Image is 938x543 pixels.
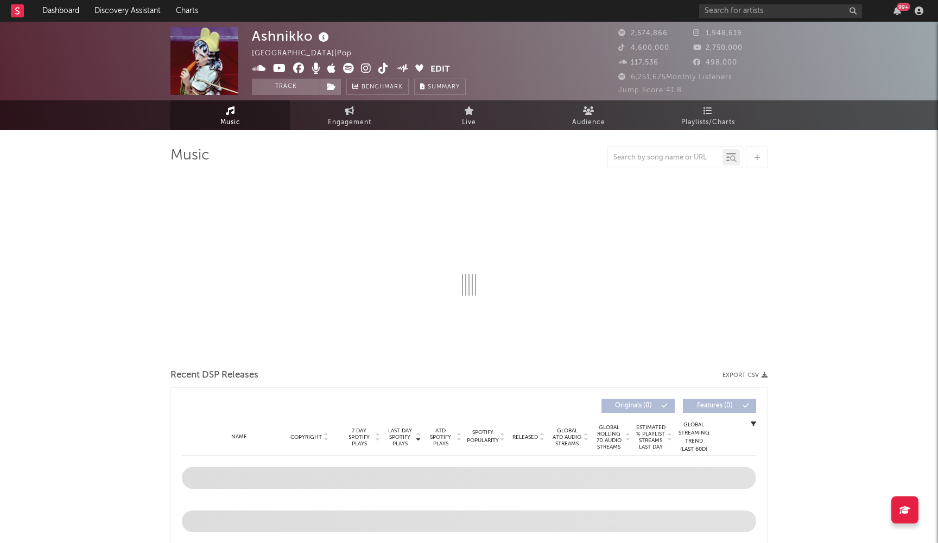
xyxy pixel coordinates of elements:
span: Music [220,116,240,129]
div: Global Streaming Trend (Last 60D) [677,421,710,453]
a: Benchmark [346,79,409,95]
span: 117,536 [618,59,658,66]
div: [GEOGRAPHIC_DATA] | Pop [252,47,364,60]
button: Export CSV [722,372,768,379]
span: 6,251,675 Monthly Listeners [618,74,732,81]
span: Features ( 0 ) [690,403,740,409]
span: Global Rolling 7D Audio Streams [594,424,624,450]
span: 498,000 [693,59,737,66]
a: Audience [529,100,648,130]
span: Benchmark [362,81,403,94]
span: 4,600,000 [618,44,669,52]
span: Estimated % Playlist Streams Last Day [636,424,666,450]
button: 99+ [893,7,901,15]
span: Originals ( 0 ) [609,403,658,409]
span: Recent DSP Releases [170,369,258,382]
span: Audience [572,116,605,129]
span: ATD Spotify Plays [426,427,455,447]
span: Playlists/Charts [681,116,735,129]
span: Live [462,116,476,129]
a: Playlists/Charts [648,100,768,130]
span: Last Day Spotify Plays [385,427,414,447]
span: Summary [428,84,460,90]
span: 1,948,619 [693,30,742,37]
div: 99 + [897,3,910,11]
span: Released [512,434,538,440]
a: Live [409,100,529,130]
button: Edit [430,63,450,76]
input: Search for artists [699,4,862,18]
span: Spotify Popularity [467,429,499,445]
span: Jump Score: 41.8 [618,87,682,94]
input: Search by song name or URL [608,154,722,162]
div: Name [204,433,275,441]
span: Global ATD Audio Streams [552,427,582,447]
button: Track [252,79,320,95]
a: Music [170,100,290,130]
span: 2,750,000 [693,44,743,52]
button: Summary [414,79,466,95]
button: Features(0) [683,399,756,413]
div: Ashnikko [252,27,332,45]
span: Engagement [328,116,371,129]
button: Originals(0) [601,399,675,413]
span: Copyright [290,434,322,440]
span: 7 Day Spotify Plays [345,427,373,447]
span: 2,574,866 [618,30,668,37]
a: Engagement [290,100,409,130]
